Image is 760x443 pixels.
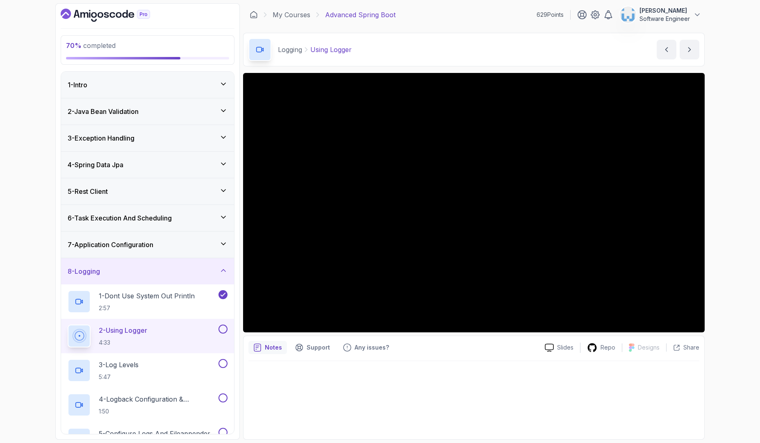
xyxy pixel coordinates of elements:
h3: 1 - Intro [68,80,87,90]
p: 5:47 [99,373,139,381]
button: 4-Logback Configuration & Appenders1:50 [68,393,228,416]
p: 2 - Using Logger [99,325,147,335]
button: 7-Application Configuration [61,232,234,258]
p: Share [683,343,699,352]
span: 70 % [66,41,82,50]
button: Share [666,343,699,352]
button: next content [680,40,699,59]
h3: 5 - Rest Client [68,186,108,196]
button: Support button [290,341,335,354]
a: Dashboard [250,11,258,19]
p: Support [307,343,330,352]
p: Advanced Spring Boot [325,10,396,20]
a: Dashboard [61,9,169,22]
img: user profile image [620,7,636,23]
span: completed [66,41,116,50]
button: 2-Java Bean Validation [61,98,234,125]
p: 2:57 [99,304,195,312]
p: Notes [265,343,282,352]
iframe: 2 - Using Logger [243,73,705,332]
button: 2-Using Logger4:33 [68,325,228,348]
p: 3 - Log Levels [99,360,139,370]
h3: 4 - Spring Data Jpa [68,160,123,170]
p: 4 - Logback Configuration & Appenders [99,394,217,404]
p: 5 - Configure Logs And Fileappender [99,429,210,438]
h3: 8 - Logging [68,266,100,276]
h3: 3 - Exception Handling [68,133,134,143]
button: 3-Exception Handling [61,125,234,151]
button: 1-Intro [61,72,234,98]
a: Repo [580,343,622,353]
p: Software Engineer [639,15,690,23]
p: [PERSON_NAME] [639,7,690,15]
button: 3-Log Levels5:47 [68,359,228,382]
button: 8-Logging [61,258,234,284]
button: 1-Dont Use System Out Println2:57 [68,290,228,313]
h3: 6 - Task Execution And Scheduling [68,213,172,223]
h3: 7 - Application Configuration [68,240,153,250]
button: user profile image[PERSON_NAME]Software Engineer [620,7,701,23]
button: Feedback button [338,341,394,354]
p: Designs [638,343,660,352]
p: 629 Points [537,11,564,19]
button: 5-Rest Client [61,178,234,204]
p: 1:50 [99,407,217,416]
p: 1 - Dont Use System Out Println [99,291,195,301]
button: notes button [248,341,287,354]
p: Repo [601,343,615,352]
p: 4:33 [99,338,147,347]
p: Any issues? [355,343,389,352]
p: Using Logger [310,45,352,55]
a: My Courses [273,10,310,20]
p: Slides [557,343,573,352]
a: Slides [538,343,580,352]
button: 6-Task Execution And Scheduling [61,205,234,231]
p: Logging [278,45,302,55]
button: previous content [657,40,676,59]
button: 4-Spring Data Jpa [61,152,234,178]
h3: 2 - Java Bean Validation [68,107,139,116]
